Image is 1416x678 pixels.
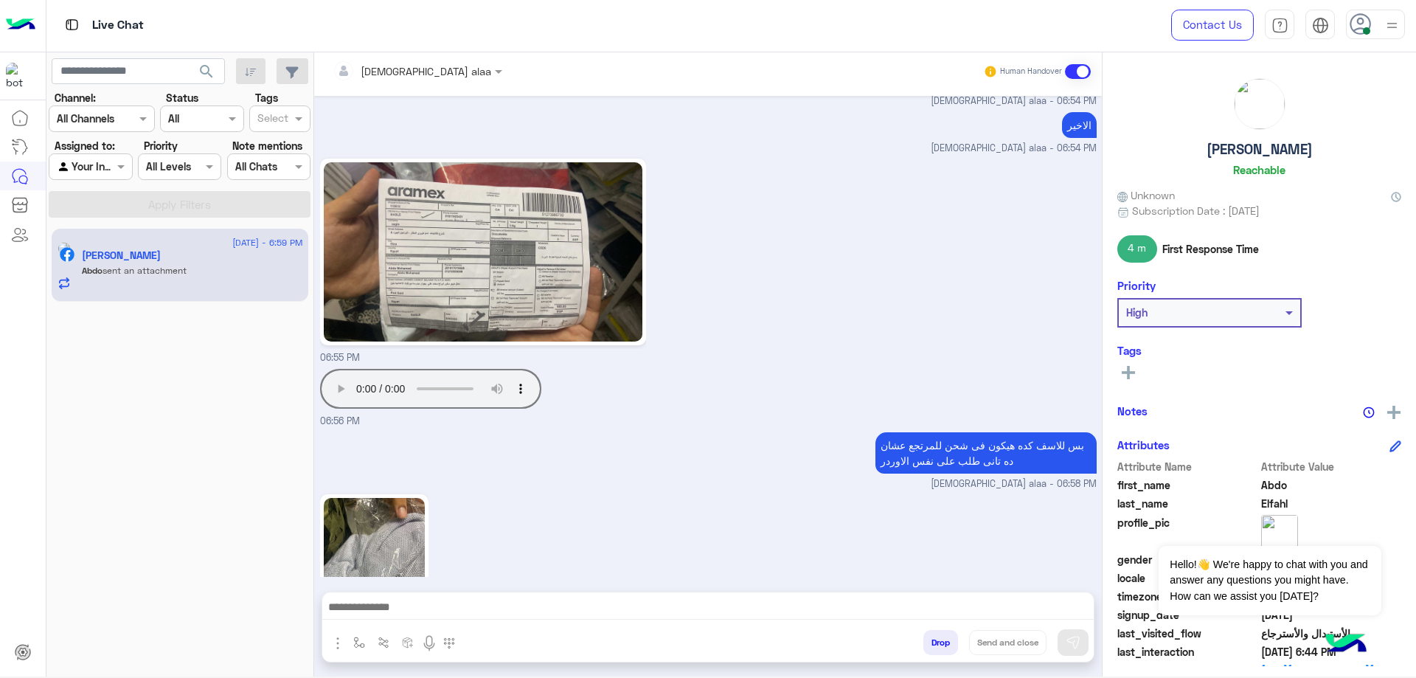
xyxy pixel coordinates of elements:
img: hulul-logo.png [1320,619,1372,671]
img: 713415422032625 [6,63,32,89]
span: last_visited_flow [1117,626,1258,641]
span: [DATE] - 6:59 PM [232,236,302,249]
small: Human Handover [1000,66,1062,77]
img: create order [402,637,414,648]
button: Drop [923,630,958,655]
h6: Priority [1117,279,1156,292]
span: 06:55 PM [320,352,360,363]
span: signup_date [1117,607,1258,623]
label: Channel: [55,90,96,105]
span: 06:56 PM [320,415,360,426]
span: sent an attachment [103,265,187,276]
img: picture [1235,79,1285,129]
img: select flow [353,637,365,648]
img: 530747028_1501757090988083_6579936904093063646_n.jpg [324,162,642,342]
span: [DEMOGRAPHIC_DATA] alaa - 06:54 PM [931,94,1097,108]
label: Tags [255,90,278,105]
button: create order [396,630,420,654]
span: Subscription Date : [DATE] [1132,203,1260,218]
h6: Attributes [1117,438,1170,452]
div: Select [255,110,288,129]
span: الأستبدال والأسترجاع [1261,626,1402,641]
img: Logo [6,10,35,41]
button: Trigger scenario [372,630,396,654]
span: Abdo [1261,477,1402,493]
span: search [198,63,215,80]
span: Unknown [1117,187,1175,203]
p: Live Chat [92,15,144,35]
a: Contact Us [1171,10,1254,41]
label: Assigned to: [55,138,115,153]
img: make a call [443,637,455,649]
span: Elfahl [1261,496,1402,511]
span: 4 m [1117,235,1157,262]
span: Attribute Value [1261,459,1402,474]
h5: Abdo Elfahl [82,249,161,262]
span: profile_pic [1117,515,1258,549]
h6: Tags [1117,344,1401,357]
span: last_interaction [1117,644,1258,660]
img: notes [1363,407,1375,418]
button: Send and close [969,630,1047,655]
img: picture [58,242,71,255]
h5: [PERSON_NAME] [1207,141,1313,158]
span: Attribute Name [1117,459,1258,474]
label: Status [166,90,198,105]
img: tab [1312,17,1329,34]
span: [DEMOGRAPHIC_DATA] alaa - 06:54 PM [931,142,1097,156]
label: Priority [144,138,178,153]
img: profile [1383,16,1401,35]
button: select flow [347,630,372,654]
img: 530276713_24386212077732181_7467110164062352688_n.jpg [324,498,425,677]
span: locale [1117,570,1258,586]
span: first_name [1117,477,1258,493]
h6: Notes [1117,404,1148,418]
span: gender [1117,552,1258,567]
button: search [189,58,225,90]
img: Facebook [60,247,74,262]
img: send attachment [329,634,347,652]
span: Hello!👋 We're happy to chat with you and answer any questions you might have. How can we assist y... [1159,546,1381,615]
a: [URL][DOMAIN_NAME][DOMAIN_NAME] [1261,663,1402,678]
h6: Reachable [1233,163,1285,176]
img: send voice note [420,634,438,652]
p: 16/8/2025, 6:58 PM [875,432,1097,474]
button: Apply Filters [49,191,310,218]
img: tab [63,15,81,34]
audio: Your browser does not support the audio tag. [320,369,541,409]
p: 16/8/2025, 6:54 PM [1062,112,1097,138]
label: Note mentions [232,138,302,153]
a: tab [1265,10,1294,41]
img: add [1387,406,1401,419]
img: Trigger scenario [378,637,389,648]
img: send message [1066,635,1080,650]
span: Abdo [82,265,103,276]
span: last_message [1117,663,1258,678]
span: timezone [1117,589,1258,604]
img: tab [1271,17,1288,34]
span: last_name [1117,496,1258,511]
span: First Response Time [1162,241,1259,257]
span: [DEMOGRAPHIC_DATA] alaa - 06:58 PM [931,477,1097,491]
span: 2025-08-16T15:44:40.41Z [1261,644,1402,660]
